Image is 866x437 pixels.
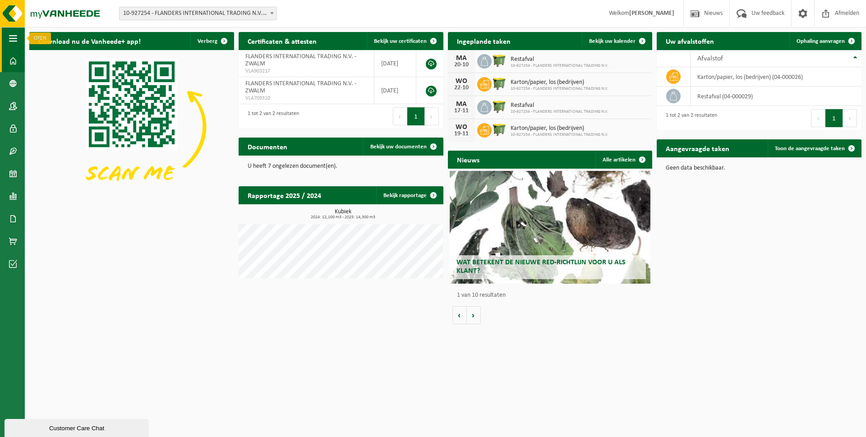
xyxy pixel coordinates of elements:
[450,171,650,284] a: Wat betekent de nieuwe RED-richtlijn voor u als klant?
[248,163,434,170] p: U heeft 7 ongelezen document(en).
[239,138,296,155] h2: Documenten
[691,87,861,106] td: restafval (04-000029)
[511,56,608,63] span: Restafval
[467,306,481,324] button: Volgende
[367,32,442,50] a: Bekijk uw certificaten
[511,86,608,92] span: 10-927254 - FLANDERS INTERNATIONAL TRADING N.V.
[448,32,520,50] h2: Ingeplande taken
[374,38,427,44] span: Bekijk uw certificaten
[768,139,861,157] a: Toon de aangevraagde taken
[511,109,608,115] span: 10-927254 - FLANDERS INTERNATIONAL TRADING N.V.
[511,102,608,109] span: Restafval
[661,108,717,128] div: 1 tot 2 van 2 resultaten
[843,109,857,127] button: Next
[363,138,442,156] a: Bekijk uw documenten
[239,186,330,204] h2: Rapportage 2025 / 2024
[198,38,217,44] span: Verberg
[589,38,636,44] span: Bekijk uw kalender
[374,77,416,104] td: [DATE]
[511,125,608,132] span: Karton/papier, los (bedrijven)
[29,32,150,50] h2: Download nu de Vanheede+ app!
[452,306,467,324] button: Vorige
[666,165,852,171] p: Geen data beschikbaar.
[243,215,443,220] span: 2024: 12,100 m3 - 2025: 14,300 m3
[657,139,738,157] h2: Aangevraagde taken
[452,131,470,137] div: 19-11
[657,32,723,50] h2: Uw afvalstoffen
[243,106,299,126] div: 1 tot 2 van 2 resultaten
[775,146,845,152] span: Toon de aangevraagde taken
[452,62,470,68] div: 20-10
[789,32,861,50] a: Ophaling aanvragen
[452,85,470,91] div: 22-10
[245,68,368,75] span: VLA903217
[492,53,507,68] img: WB-1100-HPE-GN-50
[374,50,416,77] td: [DATE]
[457,292,648,299] p: 1 van 10 resultaten
[456,259,626,275] span: Wat betekent de nieuwe RED-richtlijn voor u als klant?
[119,7,277,20] span: 10-927254 - FLANDERS INTERNATIONAL TRADING N.V. - ZWALM
[425,107,439,125] button: Next
[595,151,651,169] a: Alle artikelen
[239,32,326,50] h2: Certificaten & attesten
[243,209,443,220] h3: Kubiek
[825,109,843,127] button: 1
[376,186,442,204] a: Bekijk rapportage
[29,50,234,203] img: Download de VHEPlus App
[452,55,470,62] div: MA
[452,78,470,85] div: WO
[448,151,488,168] h2: Nieuws
[511,79,608,86] span: Karton/papier, los (bedrijven)
[5,417,151,437] iframe: chat widget
[393,107,407,125] button: Previous
[245,80,356,94] span: FLANDERS INTERNATIONAL TRADING N.V. - ZWALM
[511,63,608,69] span: 10-927254 - FLANDERS INTERNATIONAL TRADING N.V.
[370,144,427,150] span: Bekijk uw documenten
[691,67,861,87] td: karton/papier, los (bedrijven) (04-000026)
[697,55,723,62] span: Afvalstof
[511,132,608,138] span: 10-927254 - FLANDERS INTERNATIONAL TRADING N.V.
[245,53,356,67] span: FLANDERS INTERNATIONAL TRADING N.V. - ZWALM
[629,10,674,17] strong: [PERSON_NAME]
[407,107,425,125] button: 1
[452,108,470,114] div: 17-11
[492,99,507,114] img: WB-1100-HPE-GN-50
[120,7,276,20] span: 10-927254 - FLANDERS INTERNATIONAL TRADING N.V. - ZWALM
[811,109,825,127] button: Previous
[452,124,470,131] div: WO
[582,32,651,50] a: Bekijk uw kalender
[492,76,507,91] img: WB-1100-HPE-GN-50
[245,95,368,102] span: VLA709310
[492,122,507,137] img: WB-1100-HPE-GN-50
[797,38,845,44] span: Ophaling aanvragen
[190,32,233,50] button: Verberg
[452,101,470,108] div: MA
